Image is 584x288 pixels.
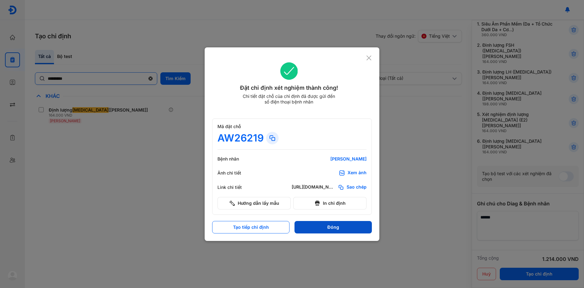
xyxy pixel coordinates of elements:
div: Đặt chỉ định xét nghiệm thành công! [212,84,366,92]
div: Bệnh nhân [217,156,255,162]
div: Mã đặt chỗ [217,124,367,129]
span: Sao chép [347,184,367,190]
div: [URL][DOMAIN_NAME] [292,184,335,190]
div: Link chi tiết [217,185,255,190]
button: Đóng [294,221,372,233]
div: Chi tiết đặt chỗ của chỉ định đã được gửi đến số điện thoại bệnh nhân [240,94,338,105]
div: AW26219 [217,132,264,144]
div: [PERSON_NAME] [292,156,367,162]
button: Hướng dẫn lấy mẫu [217,197,291,209]
div: Ảnh chi tiết [217,170,255,176]
button: In chỉ định [293,197,367,209]
div: Xem ảnh [348,170,367,176]
button: Tạo tiếp chỉ định [212,221,290,233]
